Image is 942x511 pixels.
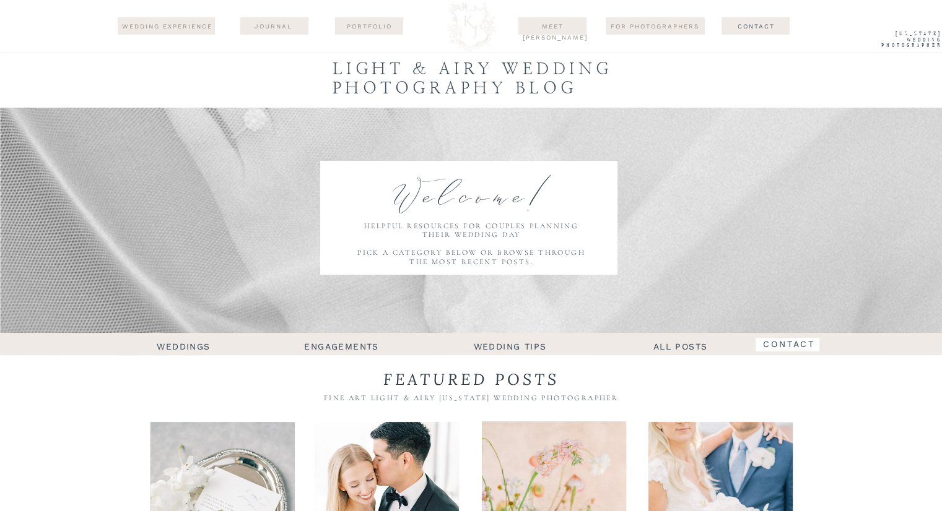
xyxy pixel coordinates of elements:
a: wedding experience [121,21,214,32]
h3: light & airy wedding photography blog [333,60,619,101]
a: wedding tips [436,339,585,352]
a: engagements [292,339,391,352]
a: contact [754,339,825,352]
h1: Welcome! [395,150,557,210]
a: Portfolio [339,21,399,31]
a: [US_STATE] WEdding Photographer [862,31,942,52]
a: all posts [645,339,717,352]
h2: fine art light & Airy [US_STATE] wedding photographer [312,393,630,405]
a: For Photographers [606,21,705,31]
a: Meet [PERSON_NAME] [523,21,583,31]
h2: featured posts [345,370,598,387]
a: journal [243,21,303,31]
a: weddings [134,339,233,352]
a: Contact [713,21,800,31]
h2: Helpful resources for couples planning their wedding day PICK A CATEGORY BELOW OR BROWSE THROUGH ... [351,221,593,267]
